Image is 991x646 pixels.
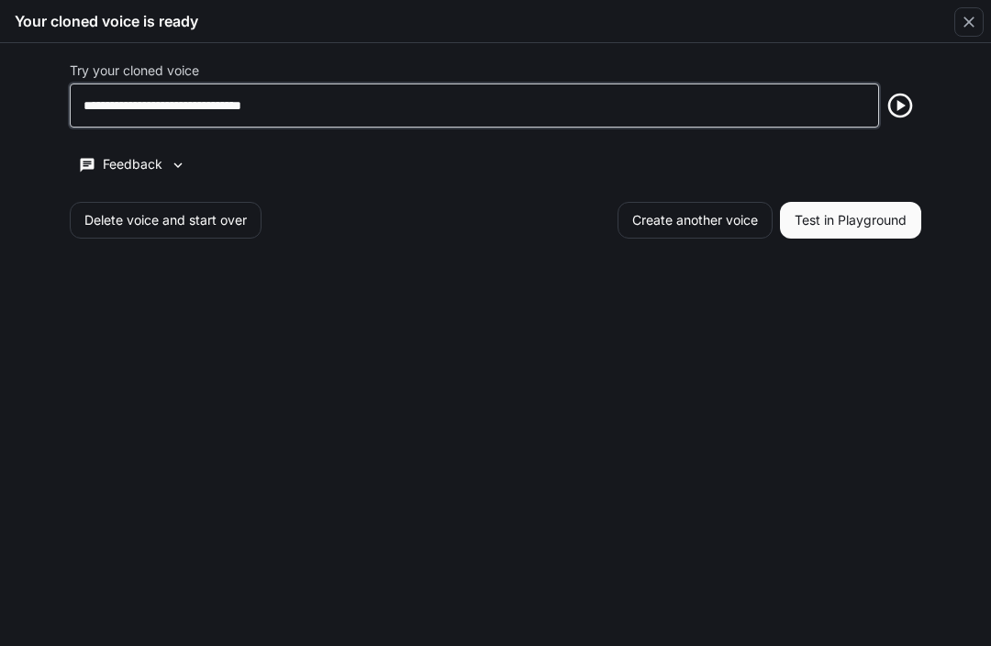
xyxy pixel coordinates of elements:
[70,150,195,180] button: Feedback
[70,64,199,77] p: Try your cloned voice
[618,202,773,239] button: Create another voice
[780,202,921,239] button: Test in Playground
[15,11,198,31] h5: Your cloned voice is ready
[70,202,262,239] button: Delete voice and start over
